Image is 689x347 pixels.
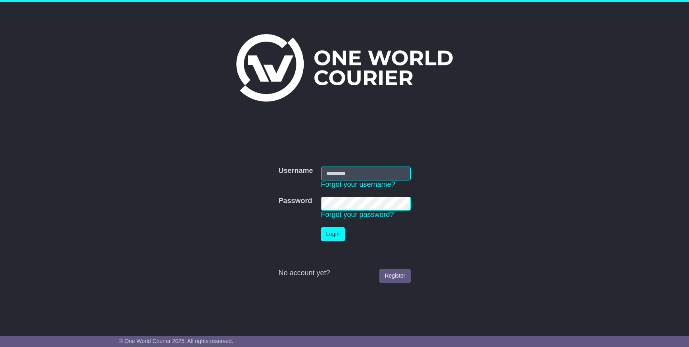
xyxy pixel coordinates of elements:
a: Forgot your username? [321,180,395,188]
img: One World [236,34,453,102]
span: © One World Courier 2025. All rights reserved. [119,338,233,344]
label: Password [278,197,312,205]
div: No account yet? [278,269,410,278]
button: Login [321,227,345,241]
a: Register [379,269,410,283]
label: Username [278,167,313,175]
a: Forgot your password? [321,211,394,219]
